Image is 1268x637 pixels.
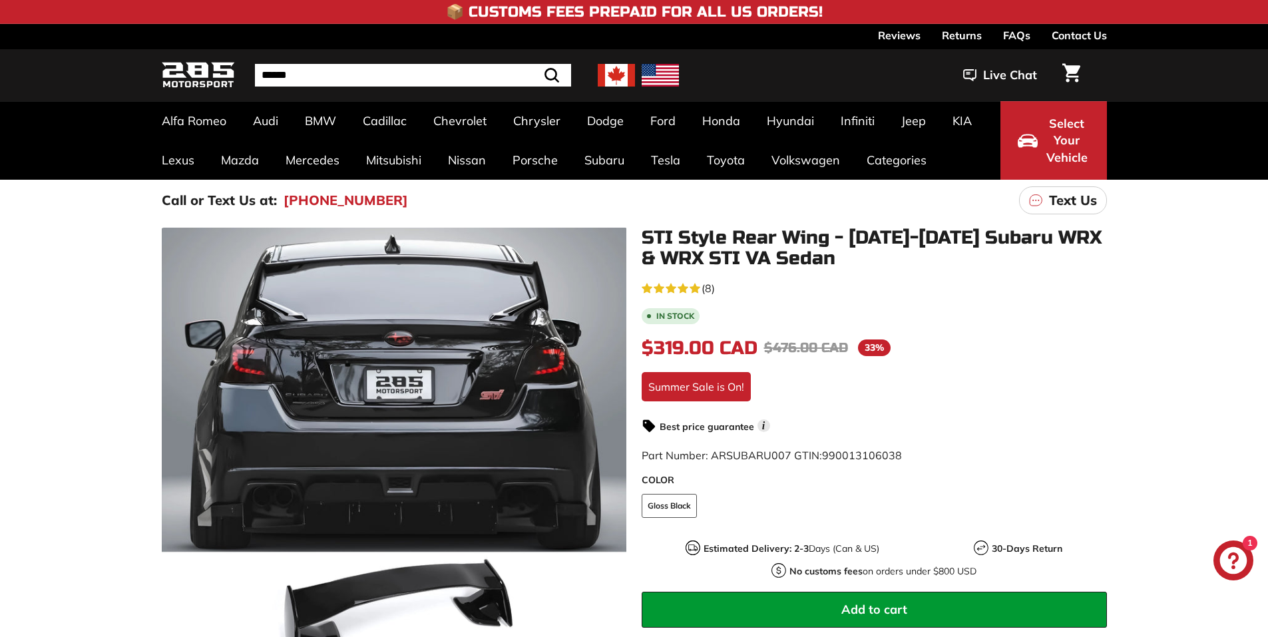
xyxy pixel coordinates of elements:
a: FAQs [1003,24,1030,47]
a: Hyundai [753,101,827,140]
a: Text Us [1019,186,1107,214]
a: Cadillac [349,101,420,140]
a: Nissan [435,140,499,180]
span: Select Your Vehicle [1044,115,1090,166]
button: Select Your Vehicle [1000,101,1107,180]
span: (8) [702,280,715,296]
h1: STI Style Rear Wing - [DATE]-[DATE] Subaru WRX & WRX STI VA Sedan [642,228,1107,269]
span: 990013106038 [822,449,902,462]
a: Mercedes [272,140,353,180]
a: Chevrolet [420,101,500,140]
a: Mitsubishi [353,140,435,180]
span: i [757,419,770,432]
a: Volkswagen [758,140,853,180]
a: [PHONE_NUMBER] [284,190,408,210]
a: 4.6 rating (8 votes) [642,279,1107,296]
a: Dodge [574,101,637,140]
h4: 📦 Customs Fees Prepaid for All US Orders! [446,4,823,20]
p: Text Us [1049,190,1097,210]
strong: No customs fees [789,565,863,577]
span: Add to cart [841,602,907,617]
p: Days (Can & US) [704,542,879,556]
input: Search [255,64,571,87]
div: Summer Sale is On! [642,372,751,401]
span: Part Number: ARSUBARU007 GTIN: [642,449,902,462]
a: Returns [942,24,982,47]
a: Reviews [878,24,921,47]
a: Ford [637,101,689,140]
a: KIA [939,101,985,140]
a: Honda [689,101,753,140]
a: Categories [853,140,940,180]
label: COLOR [642,473,1107,487]
span: Live Chat [983,67,1037,84]
a: Contact Us [1052,24,1107,47]
a: Infiniti [827,101,888,140]
img: Logo_285_Motorsport_areodynamics_components [162,60,235,91]
a: Audi [240,101,292,140]
a: Subaru [571,140,638,180]
span: $476.00 CAD [764,339,848,356]
a: Jeep [888,101,939,140]
span: $319.00 CAD [642,337,757,359]
strong: Estimated Delivery: 2-3 [704,542,809,554]
strong: Best price guarantee [660,421,754,433]
inbox-online-store-chat: Shopify online store chat [1209,540,1257,584]
a: Porsche [499,140,571,180]
a: Mazda [208,140,272,180]
p: Call or Text Us at: [162,190,277,210]
span: 33% [858,339,891,356]
a: Lexus [148,140,208,180]
a: Chrysler [500,101,574,140]
p: on orders under $800 USD [789,564,976,578]
a: Alfa Romeo [148,101,240,140]
a: BMW [292,101,349,140]
button: Add to cart [642,592,1107,628]
button: Live Chat [946,59,1054,92]
a: Tesla [638,140,694,180]
strong: 30-Days Return [992,542,1062,554]
b: In stock [656,312,694,320]
a: Toyota [694,140,758,180]
a: Cart [1054,53,1088,98]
